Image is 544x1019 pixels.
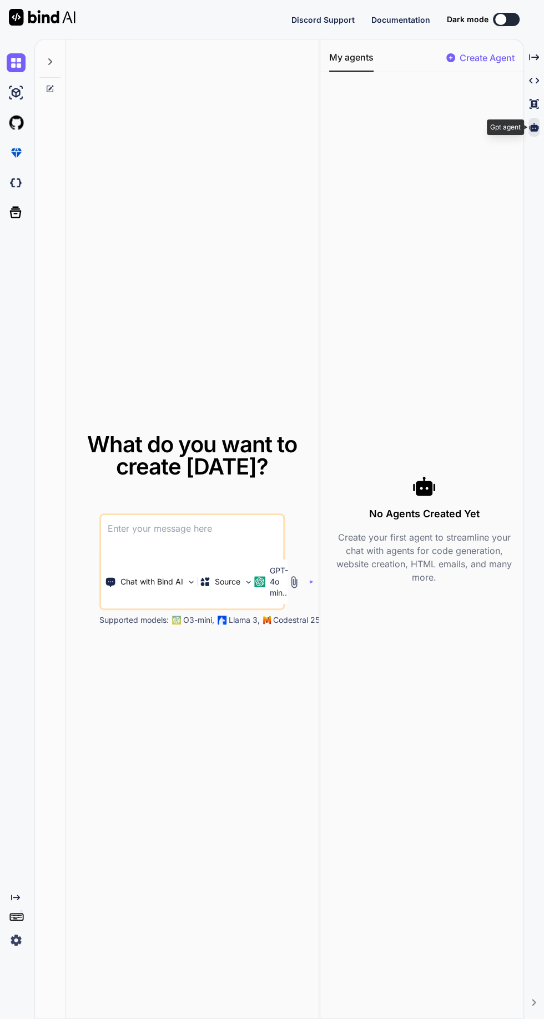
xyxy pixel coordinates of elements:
button: My agents [329,51,374,72]
h3: No Agents Created Yet [329,506,518,522]
img: attachment [288,576,300,588]
img: ai-studio [7,83,26,102]
button: Documentation [371,14,430,26]
span: Documentation [371,15,430,24]
button: Discord Support [291,14,355,26]
img: Mistral-AI [263,616,271,624]
img: Pick Models [244,577,253,587]
span: Discord Support [291,15,355,24]
img: GPT-4 [172,616,181,625]
img: icon [309,580,314,584]
img: Pick Tools [187,577,196,587]
img: premium [7,143,26,162]
img: Llama2 [218,616,226,625]
img: Bind AI [9,9,75,26]
p: Llama 3, [229,615,260,626]
p: GPT-4o min.. [270,565,288,598]
img: settings [7,931,26,950]
img: chat [7,53,26,72]
img: darkCloudIdeIcon [7,173,26,192]
img: GPT-4o mini [254,576,265,587]
span: Dark mode [447,14,488,25]
p: Chat with Bind AI [120,576,183,587]
img: githubLight [7,113,26,132]
div: Gpt agent [487,119,524,135]
p: Codestral 25.01, [273,615,333,626]
p: Create your first agent to streamline your chat with agents for code generation, website creation... [329,531,518,584]
p: Supported models: [99,615,169,626]
span: What do you want to create [DATE]? [87,431,297,480]
p: Create Agent [460,51,515,64]
p: Source [215,576,240,587]
p: O3-mini, [183,615,214,626]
